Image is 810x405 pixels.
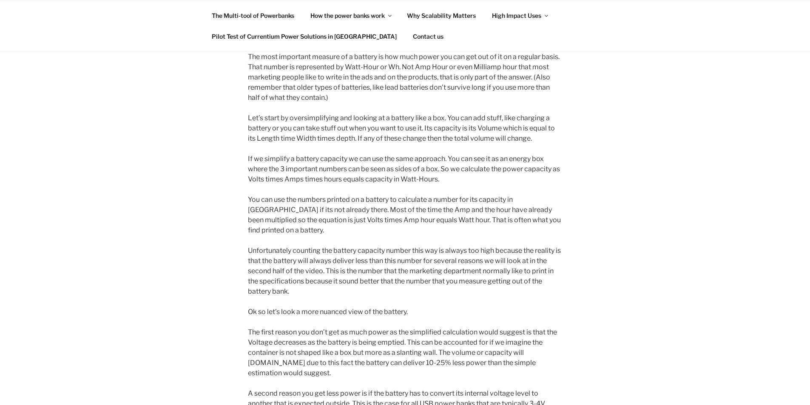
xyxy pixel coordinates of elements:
[248,154,563,184] p: If we simplify a battery capacity we can use the same approach. You can see it as an energy box w...
[248,307,563,317] p: Ok so let’s look a more nuanced view of the battery.
[248,52,563,103] p: The most important measure of a battery is how much power you can get out of it on a regular basi...
[303,5,398,26] a: How the power banks work
[406,26,451,47] a: Contact us
[205,5,606,47] nav: Top Menu
[248,195,563,235] p: You can use the numbers printed on a battery to calculate a number for its capacity in [GEOGRAPHI...
[248,246,563,297] p: Unfortunately counting the battery capacity number this way is always too high because the realit...
[485,5,555,26] a: High Impact Uses
[205,26,404,47] a: Pilot Test of Currentium Power Solutions in [GEOGRAPHIC_DATA]
[248,113,563,144] p: Let’s start by oversimplifying and looking at a battery like a box. You can add stuff, like charg...
[205,5,302,26] a: The Multi-tool of Powerbanks
[248,327,563,378] p: The first reason you don’t get as much power as the simplified calculation would suggest is that ...
[400,5,483,26] a: Why Scalability Matters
